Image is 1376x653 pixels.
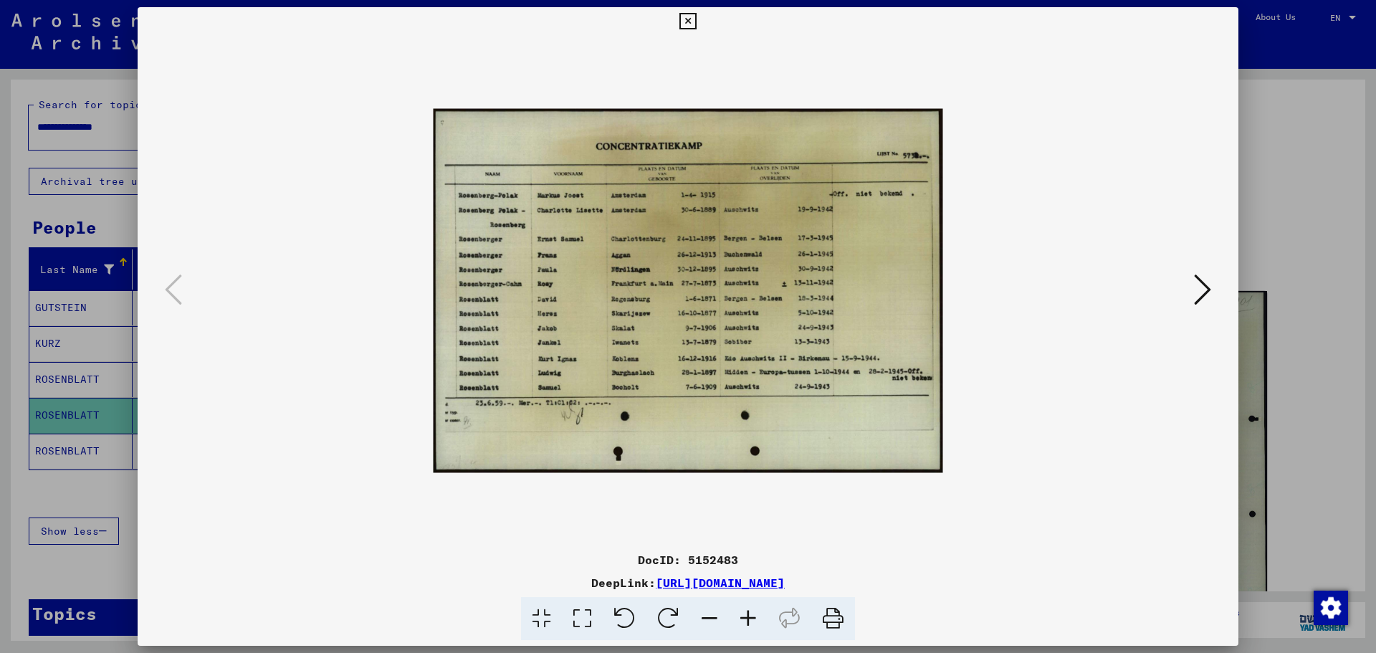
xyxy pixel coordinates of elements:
[138,574,1238,591] div: DeepLink:
[1313,590,1347,624] div: Change consent
[138,551,1238,568] div: DocID: 5152483
[1314,591,1348,625] img: Change consent
[656,576,785,590] a: [URL][DOMAIN_NAME]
